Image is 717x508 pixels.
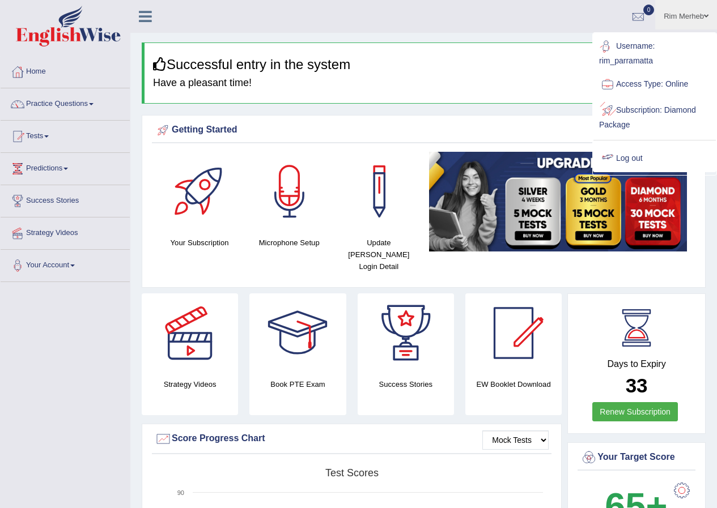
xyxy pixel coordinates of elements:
[325,467,379,479] tspan: Test scores
[1,185,130,214] a: Success Stories
[593,33,716,71] a: Username: rim_parramatta
[153,57,697,72] h3: Successful entry in the system
[1,121,130,149] a: Tests
[1,153,130,181] a: Predictions
[580,449,693,466] div: Your Target Score
[593,146,716,172] a: Log out
[340,237,418,272] h4: Update [PERSON_NAME] Login Detail
[593,97,716,135] a: Subscription: Diamond Package
[1,250,130,278] a: Your Account
[1,88,130,117] a: Practice Questions
[593,71,716,97] a: Access Type: Online
[592,402,678,421] a: Renew Subscription
[249,378,346,390] h4: Book PTE Exam
[358,378,454,390] h4: Success Stories
[160,237,239,249] h4: Your Subscription
[429,152,687,251] img: small5.jpg
[465,378,562,390] h4: EW Booklet Download
[155,430,549,447] div: Score Progress Chart
[153,78,697,89] h4: Have a pleasant time!
[580,359,693,369] h4: Days to Expiry
[626,374,648,396] b: 33
[1,217,130,246] a: Strategy Videos
[142,378,238,390] h4: Strategy Videos
[177,489,184,496] text: 90
[643,5,655,15] span: 0
[250,237,328,249] h4: Microphone Setup
[1,56,130,84] a: Home
[155,122,693,139] div: Getting Started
